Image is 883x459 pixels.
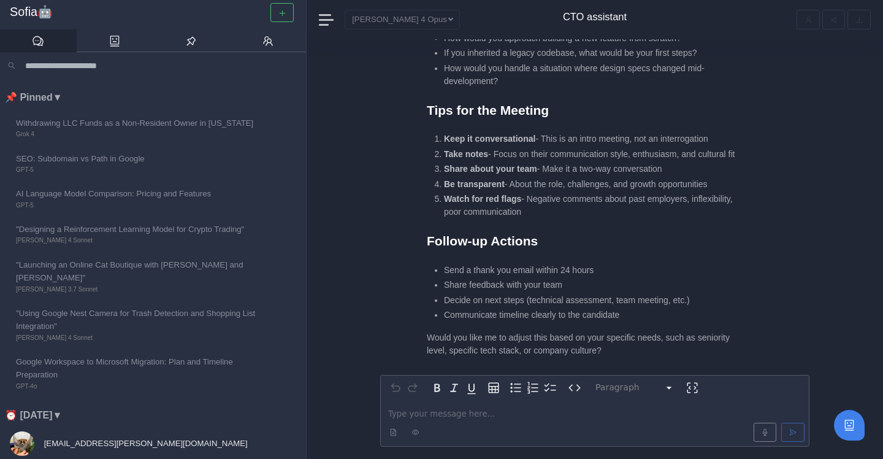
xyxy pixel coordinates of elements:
[444,179,505,189] strong: Be transparent
[591,379,679,396] button: Block type
[5,407,306,423] li: ⏰ [DATE] ▼
[566,379,583,396] button: Inline code format
[42,439,248,448] span: [EMAIL_ADDRESS][PERSON_NAME][DOMAIN_NAME]
[444,149,488,159] strong: Take notes
[444,279,752,291] li: Share feedback with your team
[16,285,262,295] span: [PERSON_NAME] 3.7 Sonnet
[16,258,262,285] span: "Launching an Online Cat Boutique with [PERSON_NAME] and [PERSON_NAME]"
[507,379,524,396] button: Bulleted list
[444,163,752,175] li: - Make it a two-way conversation
[463,379,480,396] button: Underline
[444,62,752,88] li: How would you handle a situation where design specs changed mid-development?
[444,32,752,45] li: How would you approach building a new feature from scratch?
[444,133,752,145] li: - This is an intro meeting, not an interrogation
[444,148,752,161] li: - Focus on their communication style, enthusiasm, and cultural fit
[16,187,262,200] span: AI Language Model Comparison: Pricing and Features
[444,178,752,191] li: - About the role, challenges, and growth opportunities
[16,223,262,236] span: "Designing a Reinforcement Learning Model for Crypto Trading"
[444,164,537,174] strong: Share about your team
[16,129,262,139] span: Grok 4
[16,355,262,382] span: Google Workspace to Microsoft Migration: Plan and Timeline Preparation
[444,294,752,307] li: Decide on next steps (technical assessment, team meeting, etc.)
[16,333,262,343] span: [PERSON_NAME] 4 Sonnet
[444,47,752,60] li: If you inherited a legacy codebase, what would be your first steps?
[429,379,446,396] button: Bold
[427,233,752,254] h2: Follow-up Actions
[16,152,262,165] span: SEO: Subdomain vs Path in Google
[16,165,262,175] span: GPT-5
[444,309,752,322] li: Communicate timeline clearly to the candidate
[427,331,752,357] p: Would you like me to adjust this based on your specific needs, such as seniority level, specific ...
[16,117,262,129] span: Withdrawing LLC Funds as a Non-Resident Owner in [US_STATE]
[16,236,262,245] span: [PERSON_NAME] 4 Sonnet
[446,379,463,396] button: Italic
[10,5,296,20] a: Sofia🤖
[541,379,559,396] button: Check list
[563,11,627,23] h4: CTO assistant
[444,193,752,218] li: - Negative comments about past employers, inflexibility, poor communication
[5,90,306,106] li: 📌 Pinned ▼
[16,307,262,333] span: "Using Google Nest Camera for Trash Detection and Shopping List Integration"
[444,264,752,277] li: Send a thank you email within 24 hours
[507,379,559,396] div: toggle group
[16,201,262,210] span: GPT-5
[444,194,521,204] strong: Watch for red flags
[16,382,262,391] span: GPT-4o
[444,134,535,144] strong: Keep it conversational
[524,379,541,396] button: Numbered list
[427,102,752,123] h2: Tips for the Meeting
[381,400,809,446] div: editable markdown
[20,57,299,74] input: Search conversations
